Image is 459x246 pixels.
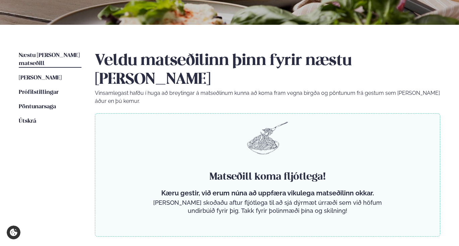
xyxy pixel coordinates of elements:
[95,89,440,105] p: Vinsamlegast hafðu í huga að breytingar á matseðlinum kunna að koma fram vegna birgða og pöntunum...
[19,74,62,82] a: [PERSON_NAME]
[151,189,385,197] p: Kæru gestir, við erum núna að uppfæra vikulega matseðilinn okkar.
[95,52,440,89] h2: Veldu matseðilinn þinn fyrir næstu [PERSON_NAME]
[19,117,36,125] a: Útskrá
[247,122,288,155] img: pasta
[151,199,385,215] p: [PERSON_NAME] skoðaðu aftur fljótlega til að sjá dýrmæt úrræði sem við höfum undirbúið fyrir þig....
[19,118,36,124] span: Útskrá
[19,89,59,95] span: Prófílstillingar
[19,52,81,68] a: Næstu [PERSON_NAME] matseðill
[19,75,62,81] span: [PERSON_NAME]
[7,226,20,239] a: Cookie settings
[151,170,385,184] h4: Matseðill koma fljótlega!
[19,103,56,111] a: Pöntunarsaga
[19,53,80,66] span: Næstu [PERSON_NAME] matseðill
[19,104,56,110] span: Pöntunarsaga
[19,88,59,97] a: Prófílstillingar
